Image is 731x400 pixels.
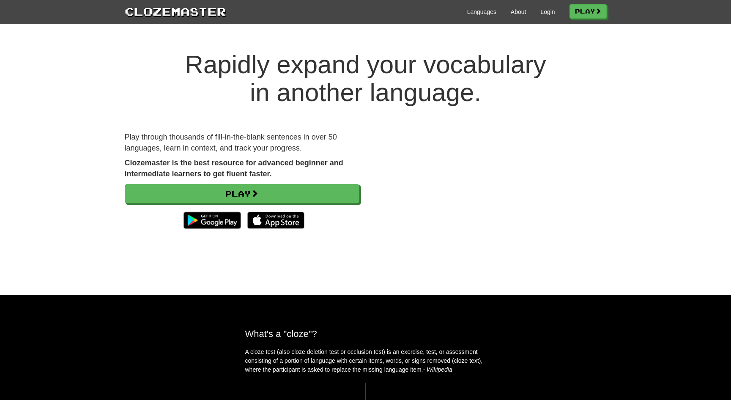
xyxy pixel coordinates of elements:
[247,212,304,229] img: Download_on_the_App_Store_Badge_US-UK_135x40-25178aeef6eb6b83b96f5f2d004eda3bffbb37122de64afbaef7...
[179,208,245,233] img: Get it on Google Play
[245,329,486,339] h2: What's a "cloze"?
[125,3,226,19] a: Clozemaster
[569,4,607,19] a: Play
[125,159,343,178] strong: Clozemaster is the best resource for advanced beginner and intermediate learners to get fluent fa...
[540,8,555,16] a: Login
[245,348,486,374] p: A cloze test (also cloze deletion test or occlusion test) is an exercise, test, or assessment con...
[423,366,452,373] em: - Wikipedia
[125,132,359,153] p: Play through thousands of fill-in-the-blank sentences in over 50 languages, learn in context, and...
[467,8,496,16] a: Languages
[125,184,359,203] a: Play
[511,8,526,16] a: About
